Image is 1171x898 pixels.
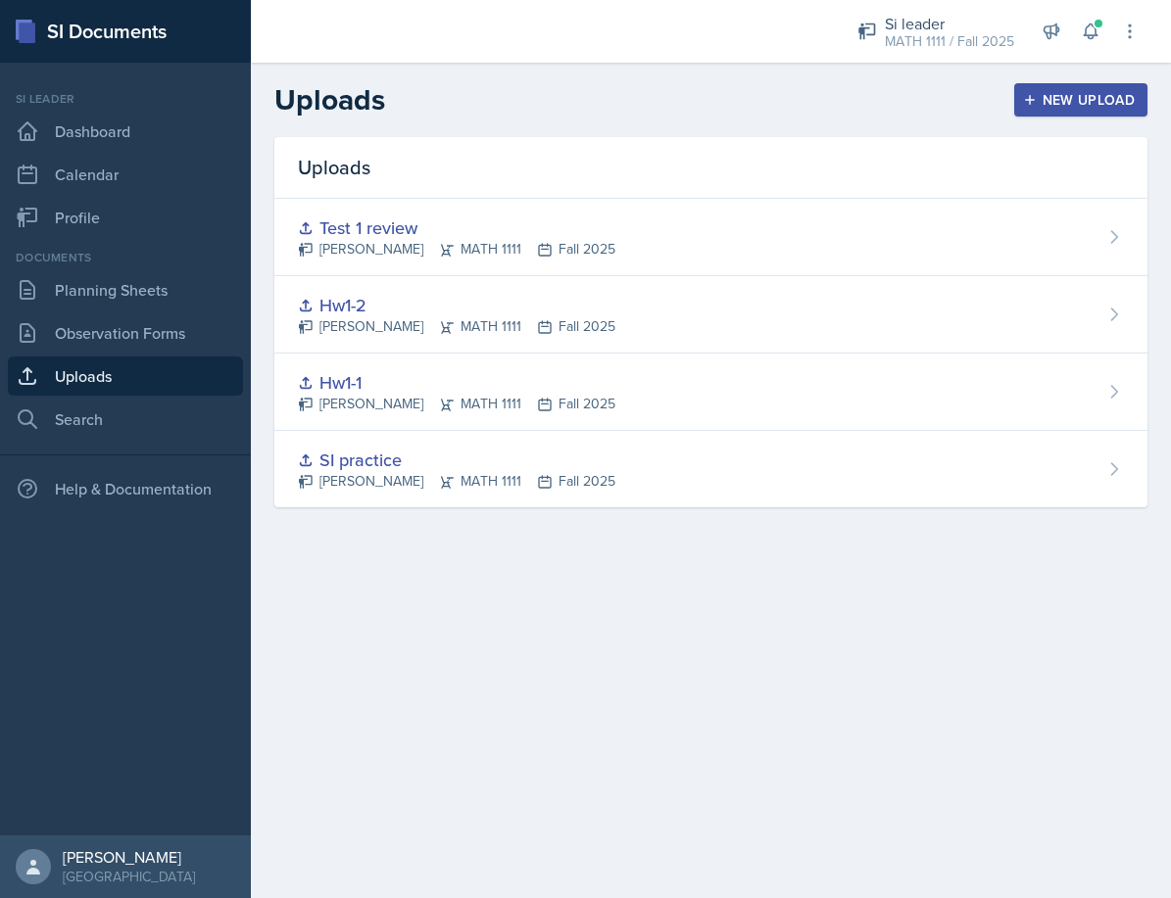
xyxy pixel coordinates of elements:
[885,31,1014,52] div: MATH 1111 / Fall 2025
[8,249,243,266] div: Documents
[63,867,195,886] div: [GEOGRAPHIC_DATA]
[274,137,1147,199] div: Uploads
[885,12,1014,35] div: Si leader
[8,356,243,396] a: Uploads
[298,292,615,318] div: Hw1-2
[298,394,615,414] div: [PERSON_NAME] MATH 1111 Fall 2025
[8,270,243,309] a: Planning Sheets
[274,82,385,118] h2: Uploads
[8,469,243,508] div: Help & Documentation
[8,90,243,108] div: Si leader
[298,239,615,260] div: [PERSON_NAME] MATH 1111 Fall 2025
[274,199,1147,276] a: Test 1 review [PERSON_NAME]MATH 1111Fall 2025
[298,369,615,396] div: Hw1-1
[298,214,615,241] div: Test 1 review
[274,431,1147,507] a: SI practice [PERSON_NAME]MATH 1111Fall 2025
[274,276,1147,354] a: Hw1-2 [PERSON_NAME]MATH 1111Fall 2025
[8,112,243,151] a: Dashboard
[8,400,243,439] a: Search
[274,354,1147,431] a: Hw1-1 [PERSON_NAME]MATH 1111Fall 2025
[63,847,195,867] div: [PERSON_NAME]
[8,198,243,237] a: Profile
[298,316,615,337] div: [PERSON_NAME] MATH 1111 Fall 2025
[298,471,615,492] div: [PERSON_NAME] MATH 1111 Fall 2025
[8,313,243,353] a: Observation Forms
[298,447,615,473] div: SI practice
[8,155,243,194] a: Calendar
[1014,83,1148,117] button: New Upload
[1027,92,1136,108] div: New Upload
